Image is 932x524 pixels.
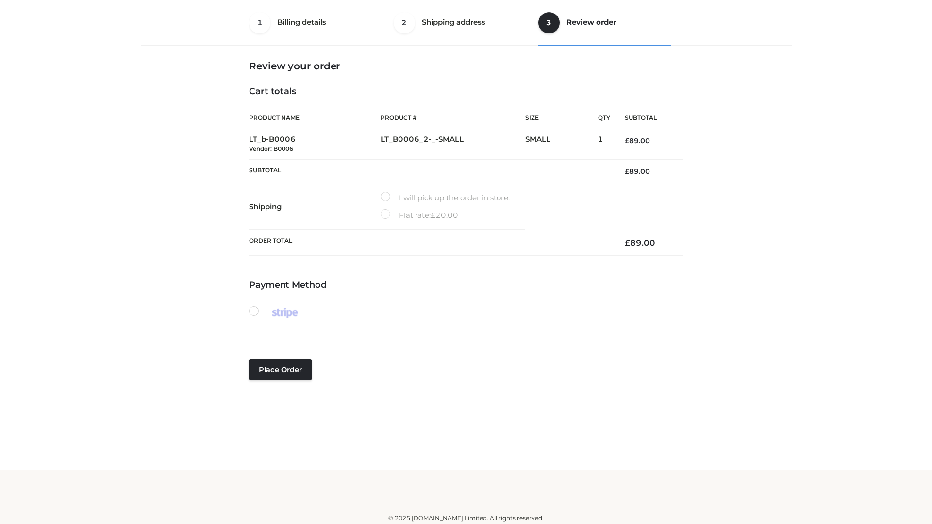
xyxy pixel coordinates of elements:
th: Subtotal [249,159,610,183]
td: LT_B0006_2-_-SMALL [381,129,525,160]
bdi: 89.00 [625,167,650,176]
span: £ [625,136,629,145]
td: LT_b-B0006 [249,129,381,160]
h4: Payment Method [249,280,683,291]
th: Order Total [249,230,610,256]
span: £ [625,167,629,176]
label: Flat rate: [381,209,458,222]
th: Subtotal [610,107,683,129]
button: Place order [249,359,312,380]
h4: Cart totals [249,86,683,97]
label: I will pick up the order in store. [381,192,510,204]
h3: Review your order [249,60,683,72]
div: © 2025 [DOMAIN_NAME] Limited. All rights reserved. [144,513,788,523]
th: Qty [598,107,610,129]
td: 1 [598,129,610,160]
span: £ [625,238,630,247]
bdi: 89.00 [625,238,655,247]
bdi: 20.00 [431,211,458,220]
th: Product Name [249,107,381,129]
td: SMALL [525,129,598,160]
bdi: 89.00 [625,136,650,145]
th: Product # [381,107,525,129]
th: Size [525,107,593,129]
small: Vendor: B0006 [249,145,293,152]
th: Shipping [249,183,381,230]
span: £ [431,211,435,220]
